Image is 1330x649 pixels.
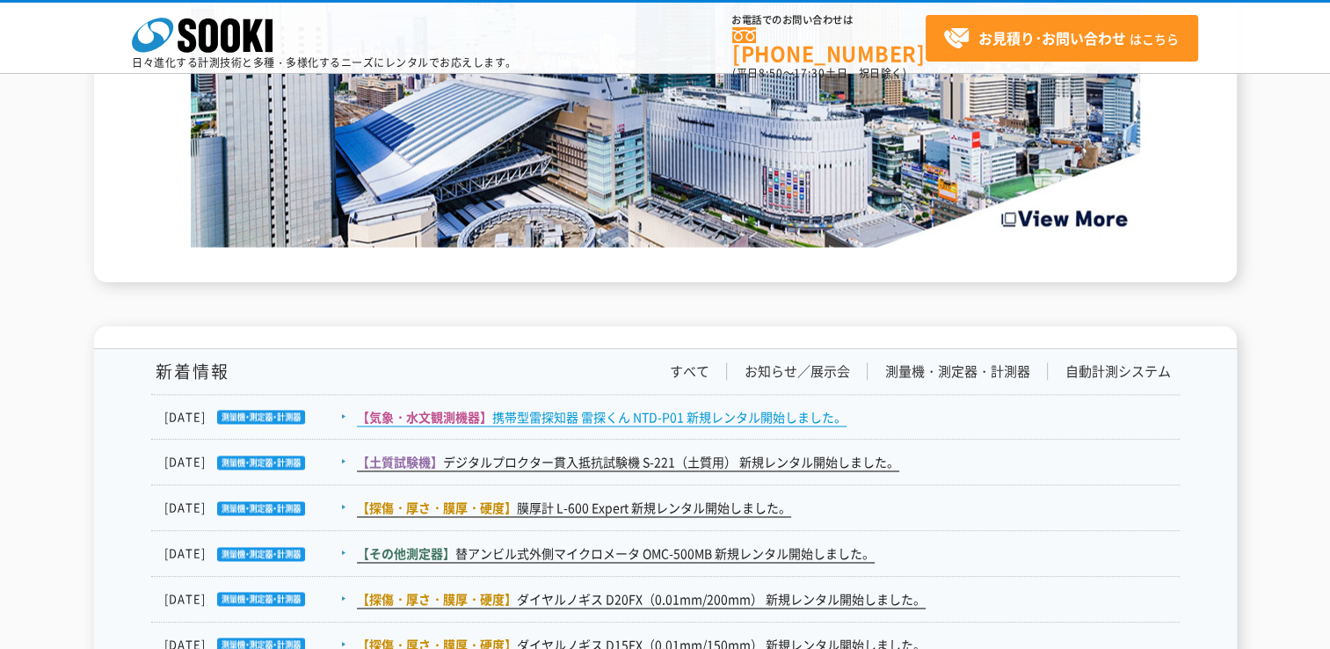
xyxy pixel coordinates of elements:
dt: [DATE] [164,453,355,471]
a: Create the Future [191,229,1140,245]
img: 測量機・測定器・計測器 [206,547,305,561]
dt: [DATE] [164,408,355,427]
dt: [DATE] [164,544,355,563]
a: [PHONE_NUMBER] [732,27,926,63]
a: 【気象・水文観測機器】携帯型雷探知器 雷探くん NTD-P01 新規レンタル開始しました。 [357,408,847,427]
span: 8:50 [759,65,783,81]
a: お知らせ／展示会 [745,362,850,381]
span: 【気象・水文観測機器】 [357,408,492,426]
span: 【探傷・厚さ・膜厚・硬度】 [357,590,517,608]
img: 測量機・測定器・計測器 [206,501,305,515]
strong: お見積り･お問い合わせ [978,27,1126,48]
dt: [DATE] [164,590,355,609]
a: すべて [670,362,709,381]
a: 【探傷・厚さ・膜厚・硬度】膜厚計 L-600 Expert 新規レンタル開始しました。 [357,499,791,517]
a: 【土質試験機】デジタルプロクター貫入抵抗試験機 S-221（土質用） 新規レンタル開始しました。 [357,453,899,471]
img: 測量機・測定器・計測器 [206,592,305,606]
span: (平日 ～ 土日、祝日除く) [732,65,906,81]
span: 【その他測定器】 [357,544,455,562]
dt: [DATE] [164,499,355,517]
span: 17:30 [794,65,825,81]
img: 測量機・測定器・計測器 [206,456,305,470]
span: 【土質試験機】 [357,453,443,470]
a: 【その他測定器】替アンビル式外側マイクロメータ OMC-500MB 新規レンタル開始しました。 [357,544,875,563]
a: お見積り･お問い合わせはこちら [926,15,1198,62]
a: 【探傷・厚さ・膜厚・硬度】ダイヤルノギス D20FX（0.01mm/200mm） 新規レンタル開始しました。 [357,590,926,609]
span: お電話でのお問い合わせは [732,15,926,26]
h1: 新着情報 [151,362,229,381]
p: 日々進化する計測技術と多種・多様化するニーズにレンタルでお応えします。 [132,57,517,68]
span: 【探傷・厚さ・膜厚・硬度】 [357,499,517,516]
img: 測量機・測定器・計測器 [206,410,305,424]
a: 測量機・測定器・計測器 [885,362,1030,381]
span: はこちら [943,26,1179,52]
a: 自動計測システム [1065,362,1171,381]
